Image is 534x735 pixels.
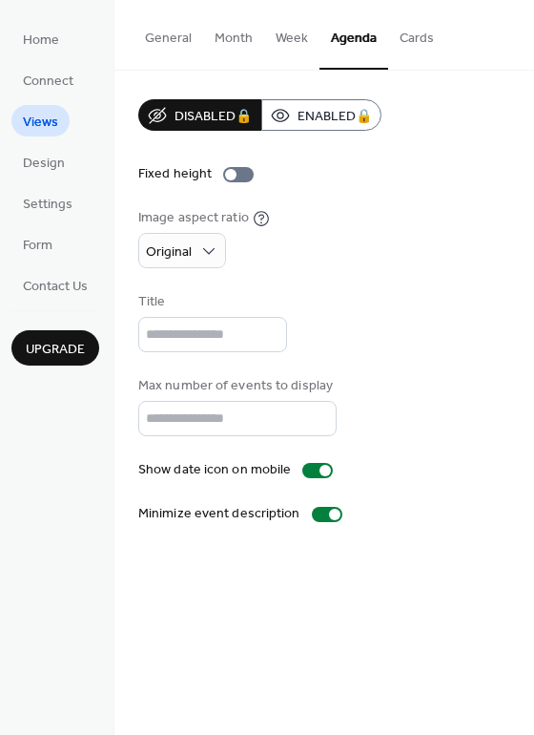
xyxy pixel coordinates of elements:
div: Image aspect ratio [138,208,249,228]
button: Upgrade [11,330,99,366]
a: Contact Us [11,269,99,301]
a: Design [11,146,76,178]
a: Settings [11,187,84,219]
div: Max number of events to display [138,376,333,396]
span: Form [23,236,52,256]
span: Design [23,154,65,174]
span: Upgrade [26,340,85,360]
div: Minimize event description [138,504,300,524]
span: Settings [23,195,72,215]
a: Form [11,228,64,260]
a: Home [11,23,71,54]
a: Views [11,105,70,136]
div: Show date icon on mobile [138,460,291,480]
div: Fixed height [138,164,212,184]
span: Contact Us [23,277,88,297]
span: Connect [23,72,73,92]
span: Original [146,240,192,265]
a: Connect [11,64,85,95]
span: Home [23,31,59,51]
div: Title [138,292,283,312]
span: Views [23,113,58,133]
